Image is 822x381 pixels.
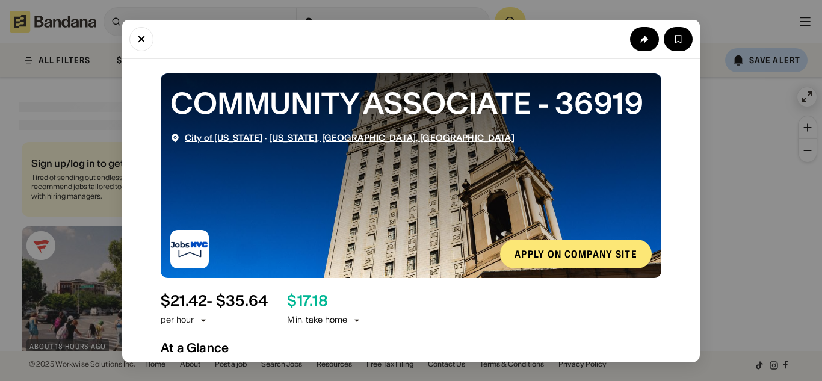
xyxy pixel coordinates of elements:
[287,314,362,326] div: Min. take home
[170,229,209,268] img: City of New York logo
[170,82,652,123] div: COMMUNITY ASSOCIATE - 36919
[161,292,268,309] div: $ 21.42 - $35.64
[161,340,661,355] div: At a Glance
[269,132,515,143] a: [US_STATE], [GEOGRAPHIC_DATA], [GEOGRAPHIC_DATA]
[129,26,153,51] button: Close
[185,132,263,143] a: City of [US_STATE]
[185,132,515,143] div: ·
[515,249,637,258] div: Apply on company site
[161,314,194,326] div: per hour
[287,292,327,309] div: $ 17.18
